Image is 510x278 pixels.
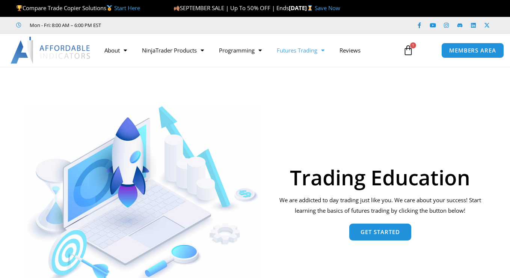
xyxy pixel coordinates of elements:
[114,4,140,12] a: Start Here
[97,42,398,59] nav: Menu
[174,4,289,12] span: SEPTEMBER SALE | Up To 50% OFF | Ends
[174,5,180,11] img: 🍂
[16,4,140,12] span: Compare Trade Copier Solutions
[11,37,91,64] img: LogoAI | Affordable Indicators – NinjaTrader
[315,4,340,12] a: Save Now
[349,224,411,240] a: Get Started
[441,43,504,58] a: MEMBERS AREA
[97,42,134,59] a: About
[332,42,368,59] a: Reviews
[112,21,224,29] iframe: Customer reviews powered by Trustpilot
[211,42,269,59] a: Programming
[107,5,112,11] img: 🥇
[269,42,332,59] a: Futures Trading
[307,5,313,11] img: ⌛
[28,21,101,30] span: Mon - Fri: 8:00 AM – 6:00 PM EST
[134,42,211,59] a: NinjaTrader Products
[449,48,496,53] span: MEMBERS AREA
[392,39,425,61] a: 1
[275,195,486,216] p: We are addicted to day trading just like you. We care about your success! Start learning the basi...
[410,42,416,48] span: 1
[289,4,315,12] strong: [DATE]
[361,229,400,235] span: Get Started
[17,5,22,11] img: 🏆
[275,167,486,188] h1: Trading Education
